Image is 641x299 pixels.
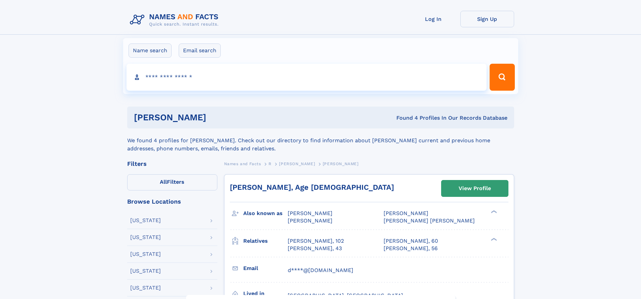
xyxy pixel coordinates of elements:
[406,11,460,27] a: Log In
[160,179,167,185] span: All
[489,237,497,241] div: ❯
[243,263,288,274] h3: Email
[130,235,161,240] div: [US_STATE]
[130,285,161,291] div: [US_STATE]
[127,174,217,190] label: Filters
[243,208,288,219] h3: Also known as
[127,128,514,153] div: We found 4 profiles for [PERSON_NAME]. Check out our directory to find information about [PERSON_...
[489,210,497,214] div: ❯
[384,245,438,252] a: [PERSON_NAME], 56
[441,180,508,197] a: View Profile
[127,199,217,205] div: Browse Locations
[230,183,394,191] a: [PERSON_NAME], Age [DEMOGRAPHIC_DATA]
[130,268,161,274] div: [US_STATE]
[179,43,221,58] label: Email search
[384,210,428,216] span: [PERSON_NAME]
[288,237,344,245] a: [PERSON_NAME], 102
[301,114,507,122] div: Found 4 Profiles In Our Records Database
[127,161,217,167] div: Filters
[460,11,514,27] a: Sign Up
[288,292,403,299] span: [GEOGRAPHIC_DATA], [GEOGRAPHIC_DATA]
[129,43,172,58] label: Name search
[127,11,224,29] img: Logo Names and Facts
[459,181,491,196] div: View Profile
[269,159,272,168] a: R
[288,210,332,216] span: [PERSON_NAME]
[323,161,359,166] span: [PERSON_NAME]
[288,245,342,252] a: [PERSON_NAME], 43
[279,161,315,166] span: [PERSON_NAME]
[490,64,514,91] button: Search Button
[127,64,487,91] input: search input
[130,251,161,257] div: [US_STATE]
[269,161,272,166] span: R
[384,237,438,245] a: [PERSON_NAME], 60
[134,113,301,122] h1: [PERSON_NAME]
[384,217,475,224] span: [PERSON_NAME] [PERSON_NAME]
[279,159,315,168] a: [PERSON_NAME]
[288,217,332,224] span: [PERSON_NAME]
[130,218,161,223] div: [US_STATE]
[243,235,288,247] h3: Relatives
[224,159,261,168] a: Names and Facts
